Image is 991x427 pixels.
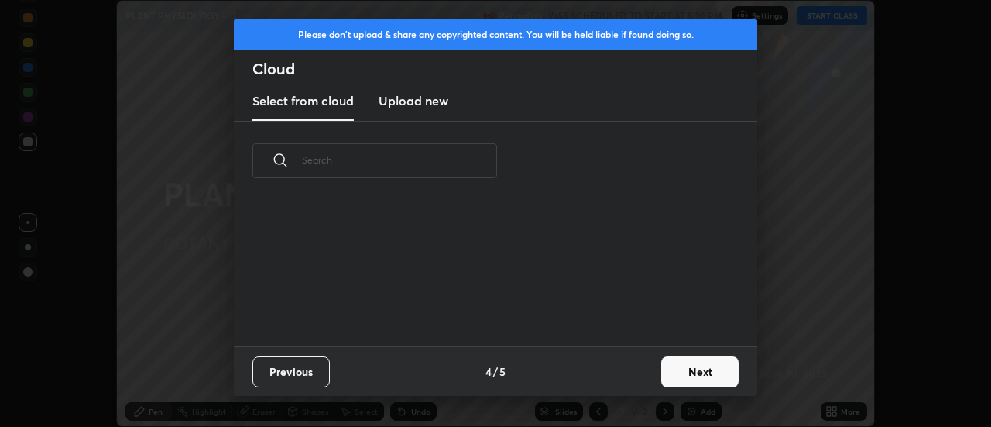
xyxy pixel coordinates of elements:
button: Next [661,356,739,387]
button: Previous [252,356,330,387]
h3: Upload new [379,91,448,110]
h4: / [493,363,498,380]
h2: Cloud [252,59,757,79]
div: Please don't upload & share any copyrighted content. You will be held liable if found doing so. [234,19,757,50]
h4: 4 [485,363,492,380]
h4: 5 [499,363,506,380]
input: Search [302,127,497,193]
h3: Select from cloud [252,91,354,110]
